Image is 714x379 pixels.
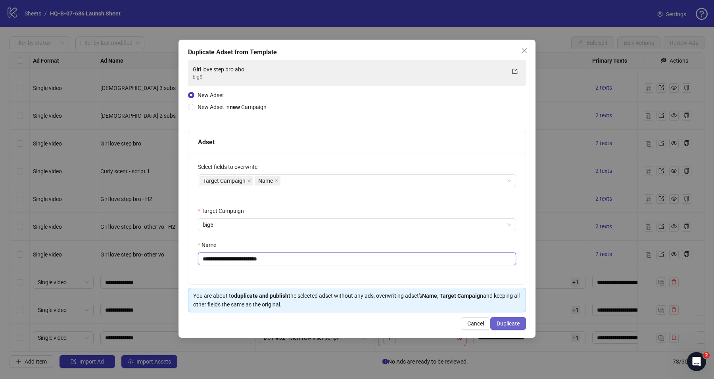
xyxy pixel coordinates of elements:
span: Duplicate [497,320,520,327]
span: New Adset in Campaign [198,104,267,110]
span: export [512,69,518,74]
span: Target Campaign [200,176,253,186]
button: Cancel [461,317,490,330]
label: Target Campaign [198,207,249,215]
div: Girl love step bro abo [193,65,505,74]
span: 2 [703,352,710,358]
strong: duplicate and publish [234,293,288,299]
label: Select fields to overwrite [198,163,263,171]
iframe: Intercom live chat [687,352,706,371]
div: big5 [193,74,505,81]
strong: Name, Target Campaign [422,293,483,299]
span: Target Campaign [203,176,246,185]
span: close [274,179,278,183]
span: New Adset [198,92,224,98]
span: Cancel [467,320,484,327]
span: Name [258,176,273,185]
div: You are about to the selected adset without any ads, overwriting adset's and keeping all other fi... [193,291,521,309]
span: close [247,179,251,183]
button: Close [518,44,531,57]
span: Name [255,176,280,186]
span: big5 [203,219,511,231]
label: Name [198,241,221,249]
button: Duplicate [490,317,526,330]
div: Adset [198,137,516,147]
span: close [521,48,528,54]
input: Name [198,253,516,265]
strong: new [230,104,240,110]
div: Duplicate Adset from Template [188,48,526,57]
